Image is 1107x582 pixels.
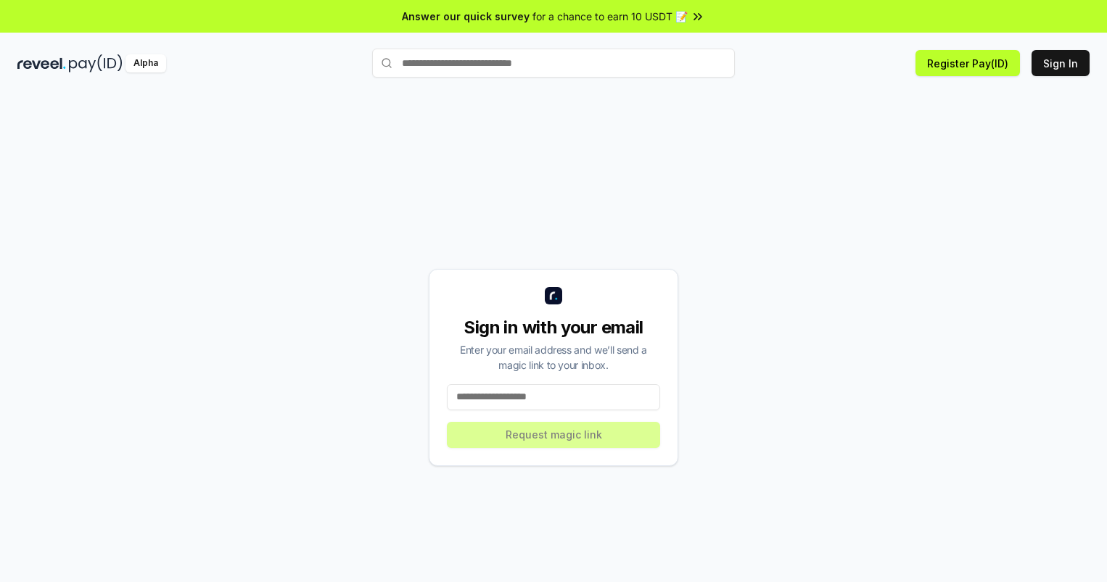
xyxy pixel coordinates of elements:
button: Sign In [1032,50,1090,76]
img: reveel_dark [17,54,66,72]
div: Alpha [125,54,166,72]
div: Enter your email address and we’ll send a magic link to your inbox. [447,342,660,373]
img: pay_id [69,54,123,72]
img: logo_small [545,287,562,304]
button: Register Pay(ID) [915,50,1020,76]
div: Sign in with your email [447,316,660,339]
span: Answer our quick survey [402,9,530,24]
span: for a chance to earn 10 USDT 📝 [532,9,688,24]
